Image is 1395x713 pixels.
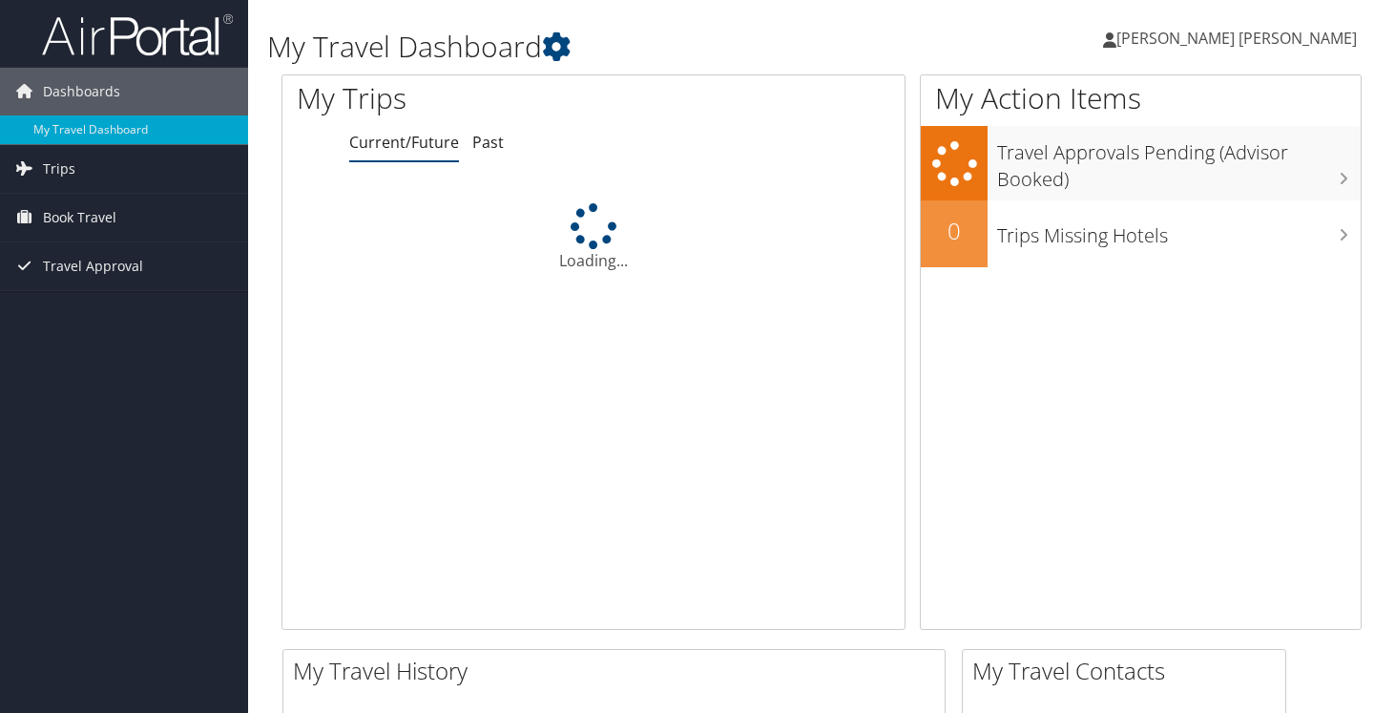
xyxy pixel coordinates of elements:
a: 0Trips Missing Hotels [921,200,1361,267]
span: Trips [43,145,75,193]
h1: My Travel Dashboard [267,27,1007,67]
h2: My Travel History [293,655,945,687]
h3: Trips Missing Hotels [997,213,1361,249]
img: airportal-logo.png [42,12,233,57]
span: [PERSON_NAME] [PERSON_NAME] [1116,28,1357,49]
h2: My Travel Contacts [972,655,1285,687]
span: Travel Approval [43,242,143,290]
h1: My Action Items [921,78,1361,118]
h3: Travel Approvals Pending (Advisor Booked) [997,130,1361,193]
h1: My Trips [297,78,631,118]
a: [PERSON_NAME] [PERSON_NAME] [1103,10,1376,67]
span: Book Travel [43,194,116,241]
div: Loading... [282,203,905,272]
a: Current/Future [349,132,459,153]
a: Travel Approvals Pending (Advisor Booked) [921,126,1361,199]
span: Dashboards [43,68,120,115]
h2: 0 [921,215,988,247]
a: Past [472,132,504,153]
